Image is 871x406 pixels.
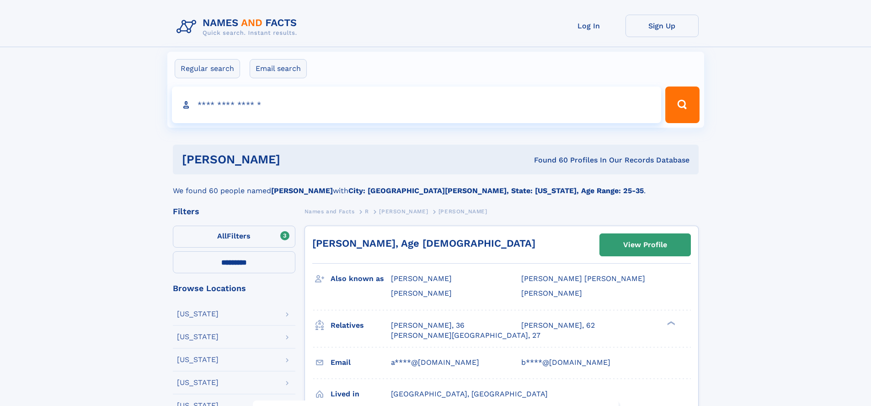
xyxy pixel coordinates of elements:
div: Browse Locations [173,284,295,292]
div: [US_STATE] [177,333,219,341]
div: View Profile [623,234,667,255]
h3: Relatives [331,318,391,333]
a: [PERSON_NAME], Age [DEMOGRAPHIC_DATA] [312,238,535,249]
label: Email search [250,59,307,78]
span: R [365,208,369,215]
span: [PERSON_NAME] [379,208,428,215]
a: Sign Up [625,15,699,37]
span: [PERSON_NAME] [PERSON_NAME] [521,274,645,283]
h3: Also known as [331,271,391,287]
div: [US_STATE] [177,356,219,363]
h3: Email [331,355,391,370]
b: [PERSON_NAME] [271,186,333,195]
img: Logo Names and Facts [173,15,305,39]
div: Found 60 Profiles In Our Records Database [407,155,689,165]
div: We found 60 people named with . [173,174,699,196]
a: [PERSON_NAME] [379,206,428,217]
span: [PERSON_NAME] [391,274,452,283]
a: [PERSON_NAME][GEOGRAPHIC_DATA], 27 [391,330,540,341]
label: Regular search [175,59,240,78]
input: search input [172,87,662,123]
div: [US_STATE] [177,310,219,318]
label: Filters [173,226,295,248]
div: [US_STATE] [177,379,219,386]
a: View Profile [600,234,690,256]
a: [PERSON_NAME], 62 [521,320,595,330]
span: [PERSON_NAME] [438,208,487,215]
span: [PERSON_NAME] [391,289,452,298]
button: Search Button [665,87,699,123]
div: ❯ [665,320,676,326]
span: All [217,232,227,240]
a: Log In [552,15,625,37]
h1: [PERSON_NAME] [182,154,407,165]
h3: Lived in [331,386,391,402]
a: R [365,206,369,217]
span: [PERSON_NAME] [521,289,582,298]
a: Names and Facts [305,206,355,217]
a: [PERSON_NAME], 36 [391,320,465,330]
div: Filters [173,207,295,216]
span: [GEOGRAPHIC_DATA], [GEOGRAPHIC_DATA] [391,390,548,398]
b: City: [GEOGRAPHIC_DATA][PERSON_NAME], State: [US_STATE], Age Range: 25-35 [348,186,644,195]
